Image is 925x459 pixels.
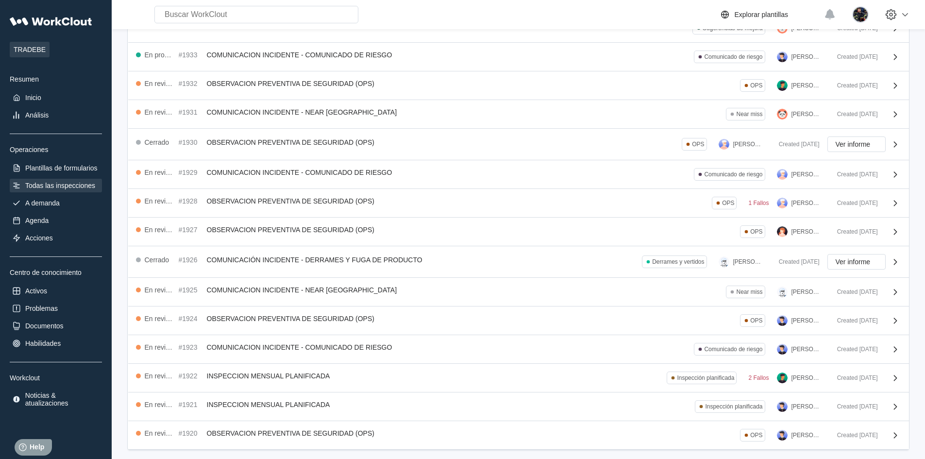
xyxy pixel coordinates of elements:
[827,254,886,270] button: Ver informe
[750,317,762,324] div: OPS
[777,80,788,91] img: user.png
[25,305,58,312] div: Problemas
[736,289,762,295] div: Near miss
[25,111,49,119] div: Análisis
[179,80,203,87] div: #1932
[154,6,358,23] input: Buscar WorkClout
[750,82,762,89] div: OPS
[852,6,869,23] img: 2a7a337f-28ec-44a9-9913-8eaa51124fce.jpg
[829,228,878,235] div: Created [DATE]
[10,42,50,57] span: TRADEBE
[145,343,175,351] div: En revisión
[771,141,820,148] div: Created [DATE]
[791,171,822,178] div: [PERSON_NAME]
[128,335,909,364] a: En revisión#1923COMUNICACION INCIDENTE - COMUNICADO DE RIESGOComunicado de riesgo[PERSON_NAME]Cre...
[777,226,788,237] img: user-2.png
[829,403,878,410] div: Created [DATE]
[128,246,909,278] a: Cerrado#1926COMUNICACIÓN INCIDENTE - DERRAMES Y FUGA DE PRODUCTODerrames y vertidos[PERSON_NAME]C...
[652,258,704,265] div: Derrames y vertidos
[25,94,41,102] div: Inicio
[10,337,102,350] a: Habilidades
[179,138,203,146] div: #1930
[791,289,822,295] div: [PERSON_NAME]
[179,286,203,294] div: #1925
[777,169,788,180] img: user-3.png
[25,391,100,407] div: Noticias & atualizaciones
[128,43,909,71] a: En progreso#1933COMUNICACION INCIDENTE - COMUNICADO DE RIESGOComunicado de riesgo[PERSON_NAME]Cre...
[207,169,392,176] span: COMUNICACION INCIDENTE - COMUNICADO DE RIESGO
[705,403,762,410] div: Inspección planificada
[10,319,102,333] a: Documentos
[10,75,102,83] div: Resumen
[128,218,909,246] a: En revisión#1927OBSERVACION PREVENTIVA DE SEGURIDAD (OPS)OPS[PERSON_NAME]Created [DATE]
[777,373,788,383] img: user.png
[777,401,788,412] img: user-5.png
[750,228,762,235] div: OPS
[128,421,909,450] a: En revisión#1920OBSERVACION PREVENTIVA DE SEGURIDAD (OPS)OPS[PERSON_NAME]Created [DATE]
[179,51,203,59] div: #1933
[719,139,729,150] img: user-3.png
[10,146,102,153] div: Operaciones
[25,322,64,330] div: Documentos
[207,226,374,234] span: OBSERVACION PREVENTIVA DE SEGURIDAD (OPS)
[145,51,175,59] div: En progreso
[128,160,909,189] a: En revisión#1929COMUNICACION INCIDENTE - COMUNICADO DE RIESGOComunicado de riesgo[PERSON_NAME]Cre...
[145,138,169,146] div: Cerrado
[128,364,909,392] a: En revisión#1922INSPECCION MENSUAL PLANIFICADAInspección planificada2 Fallos[PERSON_NAME]Created ...
[145,80,175,87] div: En revisión
[145,108,175,116] div: En revisión
[829,374,878,381] div: Created [DATE]
[128,392,909,421] a: En revisión#1921INSPECCION MENSUAL PLANIFICADAInspección planificada[PERSON_NAME]Created [DATE]
[777,430,788,441] img: user-5.png
[748,374,769,381] div: 2 Fallos
[25,234,53,242] div: Acciones
[145,401,175,408] div: En revisión
[704,53,762,60] div: Comunicado de riesgo
[207,429,374,437] span: OBSERVACION PREVENTIVA DE SEGURIDAD (OPS)
[829,317,878,324] div: Created [DATE]
[25,182,95,189] div: Todas las inspecciones
[207,343,392,351] span: COMUNICACION INCIDENTE - COMUNICADO DE RIESGO
[10,108,102,122] a: Análisis
[128,71,909,100] a: En revisión#1932OBSERVACION PREVENTIVA DE SEGURIDAD (OPS)OPS[PERSON_NAME] DE LOS [PERSON_NAME]Cre...
[836,258,871,265] span: Ver informe
[10,390,102,409] a: Noticias & atualizaciones
[791,53,822,60] div: [PERSON_NAME]
[145,197,175,205] div: En revisión
[791,82,822,89] div: [PERSON_NAME] DE LOS [PERSON_NAME]
[777,198,788,208] img: user-3.png
[179,343,203,351] div: #1923
[777,315,788,326] img: user-5.png
[692,141,704,148] div: OPS
[829,346,878,353] div: Created [DATE]
[10,284,102,298] a: Activos
[179,226,203,234] div: #1927
[10,196,102,210] a: A demanda
[179,315,203,323] div: #1924
[719,256,729,267] img: clout-01.png
[829,82,878,89] div: Created [DATE]
[733,258,763,265] div: [PERSON_NAME]
[207,401,330,408] span: INSPECCION MENSUAL PLANIFICADA
[207,286,397,294] span: COMUNICACION INCIDENTE - NEAR [GEOGRAPHIC_DATA]
[771,258,820,265] div: Created [DATE]
[128,129,909,160] a: Cerrado#1930OBSERVACION PREVENTIVA DE SEGURIDAD (OPS)OPS[PERSON_NAME]Created [DATE]Ver informe
[179,197,203,205] div: #1928
[207,80,374,87] span: OBSERVACION PREVENTIVA DE SEGURIDAD (OPS)
[829,53,878,60] div: Created [DATE]
[704,171,762,178] div: Comunicado de riesgo
[10,91,102,104] a: Inicio
[777,287,788,297] img: clout-01.png
[128,306,909,335] a: En revisión#1924OBSERVACION PREVENTIVA DE SEGURIDAD (OPS)OPS[PERSON_NAME]Created [DATE]
[791,374,822,381] div: [PERSON_NAME]
[791,317,822,324] div: [PERSON_NAME]
[748,200,769,206] div: 1 Fallos
[791,200,822,206] div: [PERSON_NAME]
[10,302,102,315] a: Problemas
[145,315,175,323] div: En revisión
[829,432,878,439] div: Created [DATE]
[827,136,886,152] button: Ver informe
[829,200,878,206] div: Created [DATE]
[791,346,822,353] div: [PERSON_NAME]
